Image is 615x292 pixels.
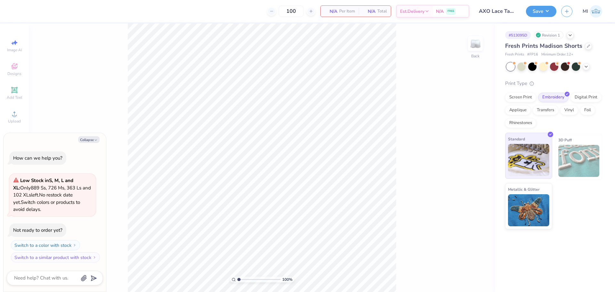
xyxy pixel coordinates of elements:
span: Total [377,8,387,15]
div: Foil [580,105,595,115]
img: Ma. Isabella Adad [590,5,602,18]
span: Standard [508,136,525,142]
span: Est. Delivery [400,8,424,15]
img: Metallic & Glitter [508,194,549,226]
div: Transfers [533,105,558,115]
span: No restock date yet. [13,192,73,205]
div: Digital Print [570,93,602,102]
div: Print Type [505,80,602,87]
button: Save [526,6,556,17]
div: Screen Print [505,93,536,102]
strong: Low Stock in S, M, L and XL : [13,177,73,191]
img: Back [469,37,482,50]
img: Switch to a similar product with stock [93,255,96,259]
span: N/A [324,8,337,15]
div: Back [471,53,480,59]
input: – – [279,5,304,17]
button: Switch to a similar product with stock [11,252,100,263]
input: Untitled Design [474,5,521,18]
span: # FP16 [527,52,538,57]
button: Collapse [78,136,100,143]
div: Applique [505,105,531,115]
span: FREE [447,9,454,13]
div: Embroidery [538,93,569,102]
span: 100 % [282,277,292,282]
div: Rhinestones [505,118,536,128]
span: Upload [8,119,21,124]
a: MI [583,5,602,18]
img: 3D Puff [558,145,600,177]
button: Switch to a color with stock [11,240,80,250]
span: Image AI [7,47,22,53]
span: N/A [363,8,375,15]
span: Only 889 Ss, 726 Ms, 363 Ls and 102 XLs left. Switch colors or products to avoid delays. [13,177,91,213]
div: Not ready to order yet? [13,227,62,233]
span: Add Text [7,95,22,100]
span: Fresh Prints Madison Shorts [505,42,582,50]
span: N/A [436,8,444,15]
span: Minimum Order: 12 + [541,52,573,57]
span: 3D Puff [558,137,572,143]
div: How can we help you? [13,155,62,161]
span: Per Item [339,8,355,15]
span: Fresh Prints [505,52,524,57]
div: Revision 1 [534,31,563,39]
div: Vinyl [560,105,578,115]
span: Designs [7,71,21,76]
img: Switch to a color with stock [73,243,77,247]
span: Metallic & Glitter [508,186,540,193]
div: # 513095D [505,31,531,39]
span: MI [583,8,588,15]
img: Standard [508,144,549,176]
